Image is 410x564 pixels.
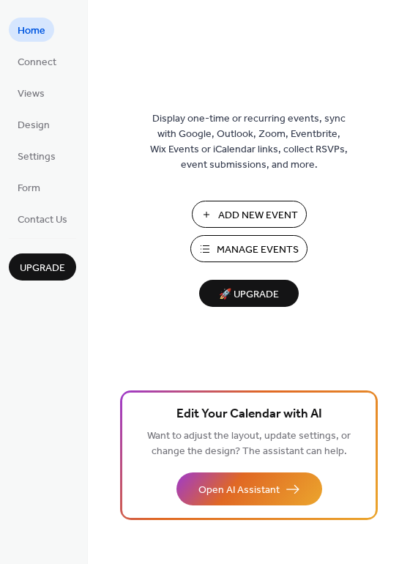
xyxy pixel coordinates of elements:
[18,212,67,228] span: Contact Us
[9,175,49,199] a: Form
[18,149,56,165] span: Settings
[9,112,59,136] a: Design
[9,49,65,73] a: Connect
[18,86,45,102] span: Views
[18,23,45,39] span: Home
[208,285,290,305] span: 🚀 Upgrade
[190,235,307,262] button: Manage Events
[9,18,54,42] a: Home
[192,201,307,228] button: Add New Event
[9,253,76,281] button: Upgrade
[198,483,280,498] span: Open AI Assistant
[9,144,64,168] a: Settings
[176,472,322,505] button: Open AI Assistant
[18,55,56,70] span: Connect
[217,242,299,258] span: Manage Events
[20,261,65,276] span: Upgrade
[199,280,299,307] button: 🚀 Upgrade
[18,181,40,196] span: Form
[176,404,322,425] span: Edit Your Calendar with AI
[150,111,348,173] span: Display one-time or recurring events, sync with Google, Outlook, Zoom, Eventbrite, Wix Events or ...
[9,81,53,105] a: Views
[18,118,50,133] span: Design
[218,208,298,223] span: Add New Event
[9,207,76,231] a: Contact Us
[147,426,351,461] span: Want to adjust the layout, update settings, or change the design? The assistant can help.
